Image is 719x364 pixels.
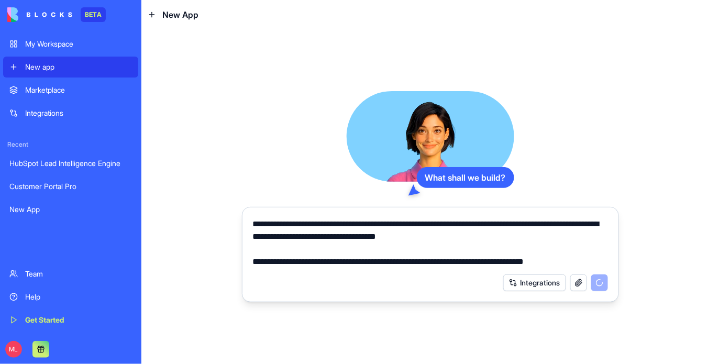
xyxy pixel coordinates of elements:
[25,108,132,118] div: Integrations
[7,7,106,22] a: BETA
[7,7,72,22] img: logo
[9,204,132,215] div: New App
[3,310,138,330] a: Get Started
[81,7,106,22] div: BETA
[25,85,132,95] div: Marketplace
[3,103,138,124] a: Integrations
[25,269,132,279] div: Team
[3,199,138,220] a: New App
[9,158,132,169] div: HubSpot Lead Intelligence Engine
[503,274,566,291] button: Integrations
[3,153,138,174] a: HubSpot Lead Intelligence Engine
[25,315,132,325] div: Get Started
[3,263,138,284] a: Team
[25,292,132,302] div: Help
[25,62,132,72] div: New app
[9,181,132,192] div: Customer Portal Pro
[417,167,514,188] div: What shall we build?
[25,39,132,49] div: My Workspace
[162,8,198,21] span: New App
[3,140,138,149] span: Recent
[3,286,138,307] a: Help
[3,57,138,78] a: New app
[3,34,138,54] a: My Workspace
[3,176,138,197] a: Customer Portal Pro
[5,341,22,358] span: ML
[3,80,138,101] a: Marketplace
